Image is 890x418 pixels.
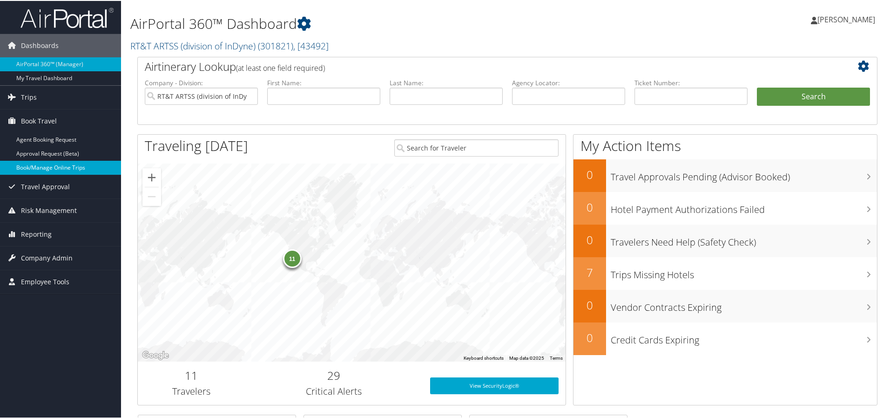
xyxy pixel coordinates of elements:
[611,165,877,183] h3: Travel Approvals Pending (Advisor Booked)
[21,174,70,198] span: Travel Approval
[293,39,329,51] span: , [ 43492 ]
[430,377,559,393] a: View SecurityLogic®
[21,109,57,132] span: Book Travel
[140,349,171,361] img: Google
[634,77,748,87] label: Ticket Number:
[573,329,606,345] h2: 0
[573,199,606,214] h2: 0
[21,246,73,269] span: Company Admin
[611,263,877,281] h3: Trips Missing Hotels
[145,77,258,87] label: Company - Division:
[464,354,504,361] button: Keyboard shortcuts
[573,296,606,312] h2: 0
[512,77,625,87] label: Agency Locator:
[142,167,161,186] button: Zoom in
[573,289,877,322] a: 0Vendor Contracts Expiring
[573,231,606,247] h2: 0
[394,138,559,156] input: Search for Traveler
[267,77,380,87] label: First Name:
[145,58,809,74] h2: Airtinerary Lookup
[390,77,503,87] label: Last Name:
[130,39,329,51] a: RT&T ARTSS (division of InDyne)
[130,13,633,33] h1: AirPortal 360™ Dashboard
[283,248,301,267] div: 11
[258,39,293,51] span: ( 301821 )
[611,328,877,346] h3: Credit Cards Expiring
[145,367,238,383] h2: 11
[611,230,877,248] h3: Travelers Need Help (Safety Check)
[811,5,884,33] a: [PERSON_NAME]
[611,198,877,215] h3: Hotel Payment Authorizations Failed
[21,198,77,221] span: Risk Management
[611,295,877,313] h3: Vendor Contracts Expiring
[236,62,325,72] span: (at least one field required)
[573,264,606,280] h2: 7
[252,384,416,397] h3: Critical Alerts
[21,222,52,245] span: Reporting
[21,269,69,293] span: Employee Tools
[817,14,875,24] span: [PERSON_NAME]
[20,6,114,28] img: airportal-logo.png
[140,349,171,361] a: Open this area in Google Maps (opens a new window)
[145,384,238,397] h3: Travelers
[573,135,877,155] h1: My Action Items
[573,256,877,289] a: 7Trips Missing Hotels
[573,166,606,182] h2: 0
[142,186,161,205] button: Zoom out
[509,355,544,360] span: Map data ©2025
[21,33,59,56] span: Dashboards
[573,158,877,191] a: 0Travel Approvals Pending (Advisor Booked)
[145,135,248,155] h1: Traveling [DATE]
[550,355,563,360] a: Terms (opens in new tab)
[21,85,37,108] span: Trips
[573,322,877,354] a: 0Credit Cards Expiring
[573,191,877,224] a: 0Hotel Payment Authorizations Failed
[757,87,870,105] button: Search
[573,224,877,256] a: 0Travelers Need Help (Safety Check)
[252,367,416,383] h2: 29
